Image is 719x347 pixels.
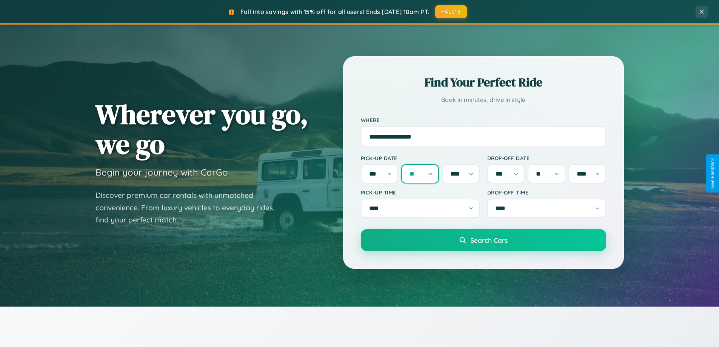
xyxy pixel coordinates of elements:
button: FALL15 [435,5,467,18]
h3: Begin your journey with CarGo [95,167,228,178]
label: Where [361,117,606,123]
h1: Wherever you go, we go [95,99,308,159]
span: Search Cars [470,236,508,244]
label: Drop-off Date [487,155,606,161]
button: Search Cars [361,229,606,251]
div: Give Feedback [710,158,715,189]
label: Drop-off Time [487,189,606,196]
label: Pick-up Date [361,155,480,161]
p: Book in minutes, drive in style [361,94,606,105]
p: Discover premium car rentals with unmatched convenience. From luxury vehicles to everyday rides, ... [95,189,284,226]
span: Fall into savings with 15% off for all users! Ends [DATE] 10am PT. [240,8,430,15]
h2: Find Your Perfect Ride [361,74,606,91]
label: Pick-up Time [361,189,480,196]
